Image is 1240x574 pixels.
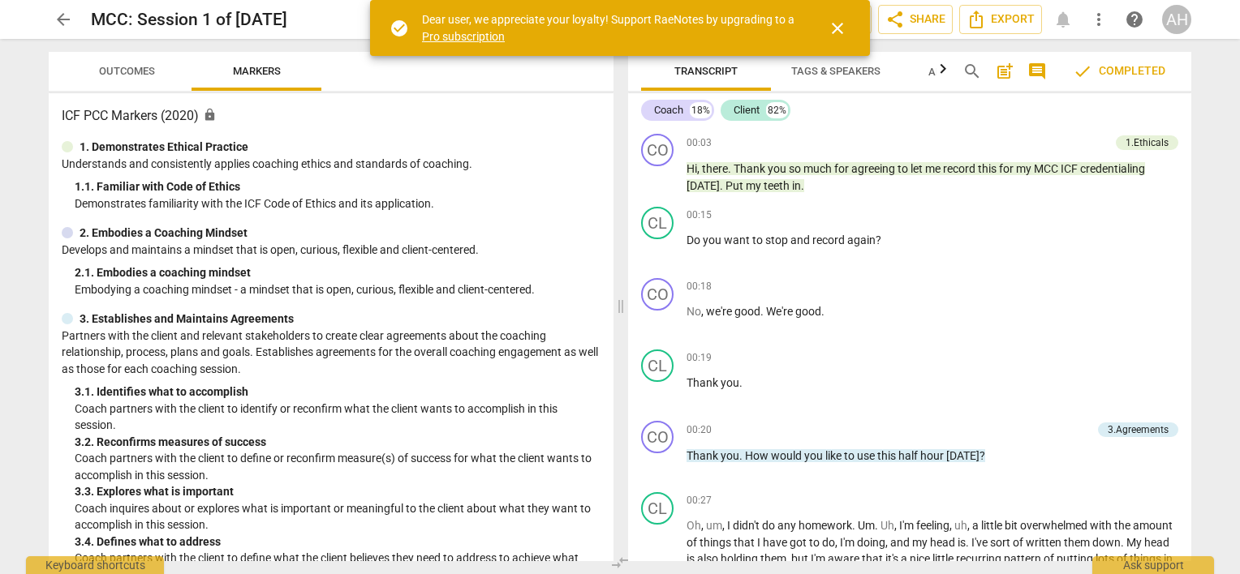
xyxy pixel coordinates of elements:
span: things [1130,552,1164,565]
span: , [894,519,899,532]
span: so [789,162,803,175]
span: a [901,552,910,565]
h2: MCC: Session 1 of [DATE] [91,10,287,30]
div: Change speaker [641,349,674,382]
span: lots [1096,552,1117,565]
span: , [885,536,890,549]
span: . [739,376,743,389]
span: teeth [764,179,792,192]
span: this [877,449,898,462]
span: Put [725,179,746,192]
span: record [812,233,847,246]
span: 00:03 [687,136,712,150]
div: AH [1162,5,1191,34]
span: amount [1133,519,1173,532]
span: I'm [811,552,828,565]
span: agreeing [851,162,898,175]
span: , [697,162,702,175]
span: a [972,519,981,532]
span: any [777,519,799,532]
span: . [852,519,858,532]
span: . [1121,536,1126,549]
div: 3. 3. Explores what is important [75,483,601,500]
span: Filler word [687,305,701,318]
span: my [912,536,930,549]
span: and [890,536,912,549]
span: I'm [899,519,916,532]
span: my [1016,162,1034,175]
button: Search [959,58,985,84]
span: I've [971,536,990,549]
span: arrow_back [54,10,73,29]
span: . [760,305,766,318]
p: Coach partners with the client to identify or reconfirm what the client wants to accomplish in th... [75,401,601,434]
span: little [981,519,1005,532]
span: close [828,19,847,38]
span: to [752,233,765,246]
span: Outcomes [99,65,155,77]
span: for [834,162,851,175]
span: aware [828,552,862,565]
p: Coach partners with the client to define or reconfirm measure(s) of success for what the client w... [75,450,601,483]
div: Change speaker [641,207,674,239]
span: down [1092,536,1121,549]
span: sort [990,536,1013,549]
a: Help [1120,5,1149,34]
span: , [701,305,706,318]
span: and [790,233,812,246]
span: search [962,62,982,81]
span: credentialing [1080,162,1145,175]
h3: ICF PCC Markers (2020) [62,106,601,126]
span: 00:20 [687,423,712,437]
div: Ask support [1092,556,1214,574]
span: nice [910,552,932,565]
span: 00:27 [687,494,712,508]
span: I [757,536,763,549]
span: Hi [687,162,697,175]
div: Change speaker [641,278,674,311]
span: recurring [956,552,1004,565]
button: Share [878,5,953,34]
span: to [898,162,911,175]
span: overwhelmed [1020,519,1090,532]
span: , [967,519,972,532]
span: more_vert [1089,10,1109,29]
span: . [739,449,745,462]
div: Change speaker [641,492,674,525]
span: ? [980,449,985,462]
span: in [792,179,801,192]
span: good [795,305,821,318]
span: didn't [733,519,762,532]
div: Change speaker [641,421,674,453]
span: . [728,162,734,175]
span: Filler word [880,519,894,532]
div: 18% [690,102,712,118]
a: Pro subscription [422,30,505,43]
span: 00:18 [687,280,712,293]
span: . [821,305,825,318]
span: doing [857,536,885,549]
span: check [1073,62,1092,81]
span: Do [687,233,703,246]
div: 3. 4. Defines what to address [75,533,601,550]
span: Um [858,519,875,532]
span: you [721,376,739,389]
span: with [1090,519,1114,532]
span: head [1144,536,1169,549]
span: in [1164,552,1173,565]
span: I [727,519,733,532]
span: let [911,162,925,175]
span: putting [1057,552,1096,565]
span: 00:19 [687,351,712,365]
span: hour [920,449,946,462]
span: you [768,162,789,175]
div: Coach [654,102,683,118]
span: want [724,233,752,246]
p: Partners with the client and relevant stakeholders to create clear agreements about the coaching ... [62,328,601,378]
span: Thank [687,449,721,462]
span: Analytics [928,66,1004,78]
span: . [875,519,880,532]
span: 00:15 [687,208,712,222]
div: 1.Ethicals [1126,135,1169,150]
span: you [721,449,739,462]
